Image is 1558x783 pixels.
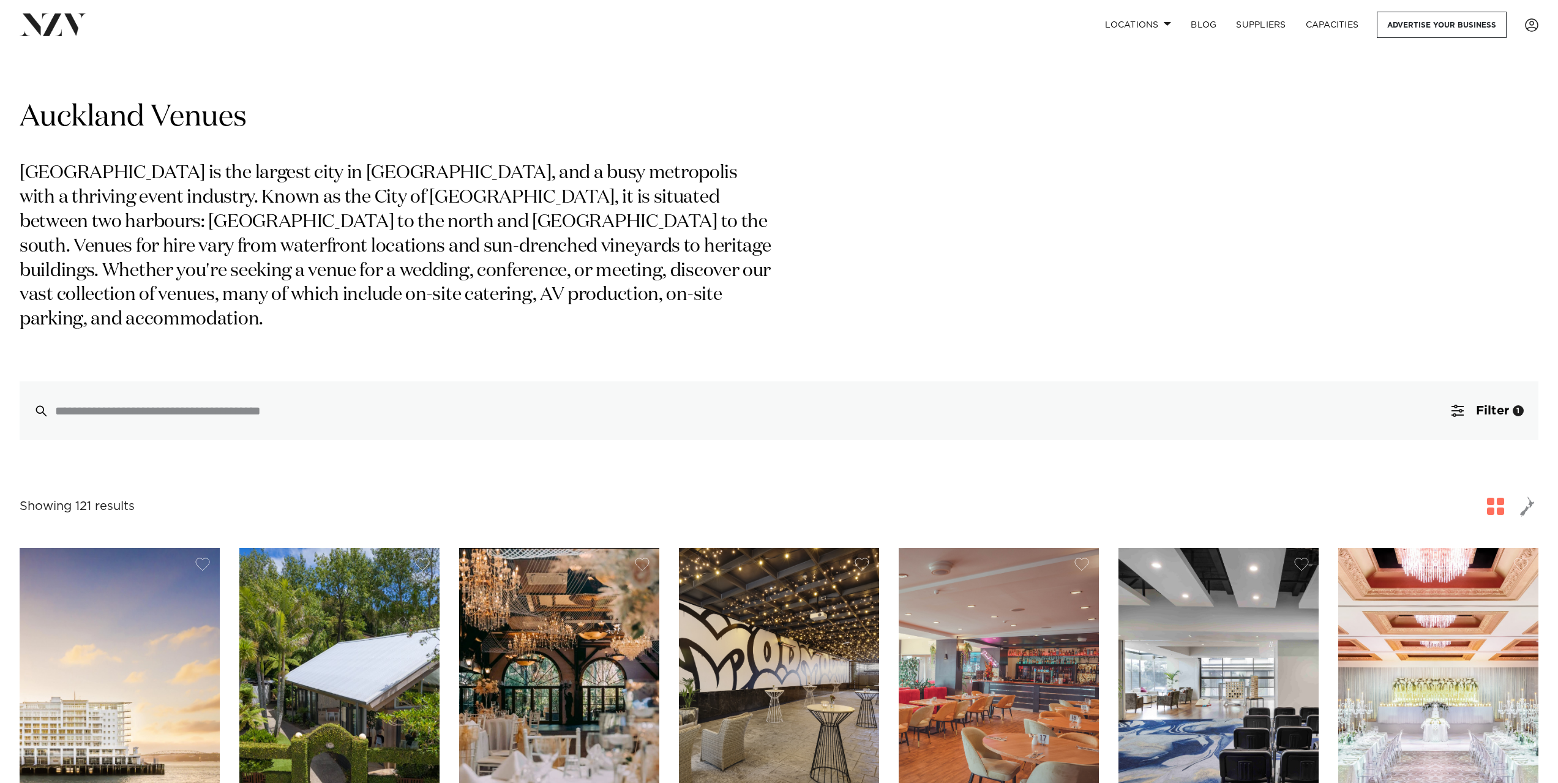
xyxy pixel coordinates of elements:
a: SUPPLIERS [1226,12,1295,38]
button: Filter1 [1437,381,1538,440]
span: Filter [1476,405,1509,417]
h1: Auckland Venues [20,99,1538,137]
div: 1 [1513,405,1524,416]
a: BLOG [1181,12,1226,38]
a: Capacities [1296,12,1369,38]
div: Showing 121 results [20,497,135,516]
p: [GEOGRAPHIC_DATA] is the largest city in [GEOGRAPHIC_DATA], and a busy metropolis with a thriving... [20,162,776,332]
a: Locations [1095,12,1181,38]
a: Advertise your business [1377,12,1507,38]
img: nzv-logo.png [20,13,86,36]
